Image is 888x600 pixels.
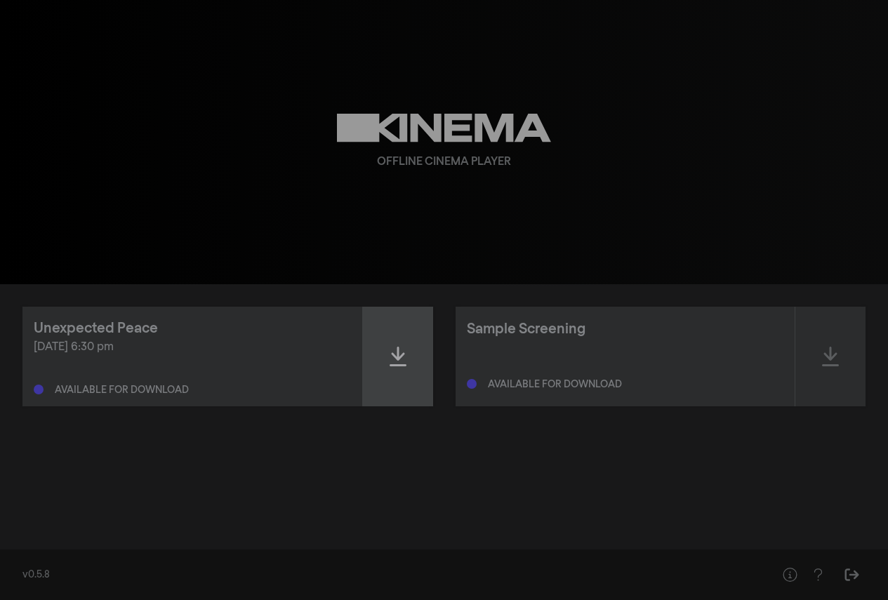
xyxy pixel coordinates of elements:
[55,385,189,395] div: Available for download
[776,561,804,589] button: Help
[34,318,158,339] div: Unexpected Peace
[467,319,585,340] div: Sample Screening
[804,561,832,589] button: Help
[22,568,748,582] div: v0.5.8
[837,561,866,589] button: Sign Out
[34,339,351,356] div: [DATE] 6:30 pm
[488,380,622,389] div: Available for download
[377,154,511,171] div: Offline Cinema Player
